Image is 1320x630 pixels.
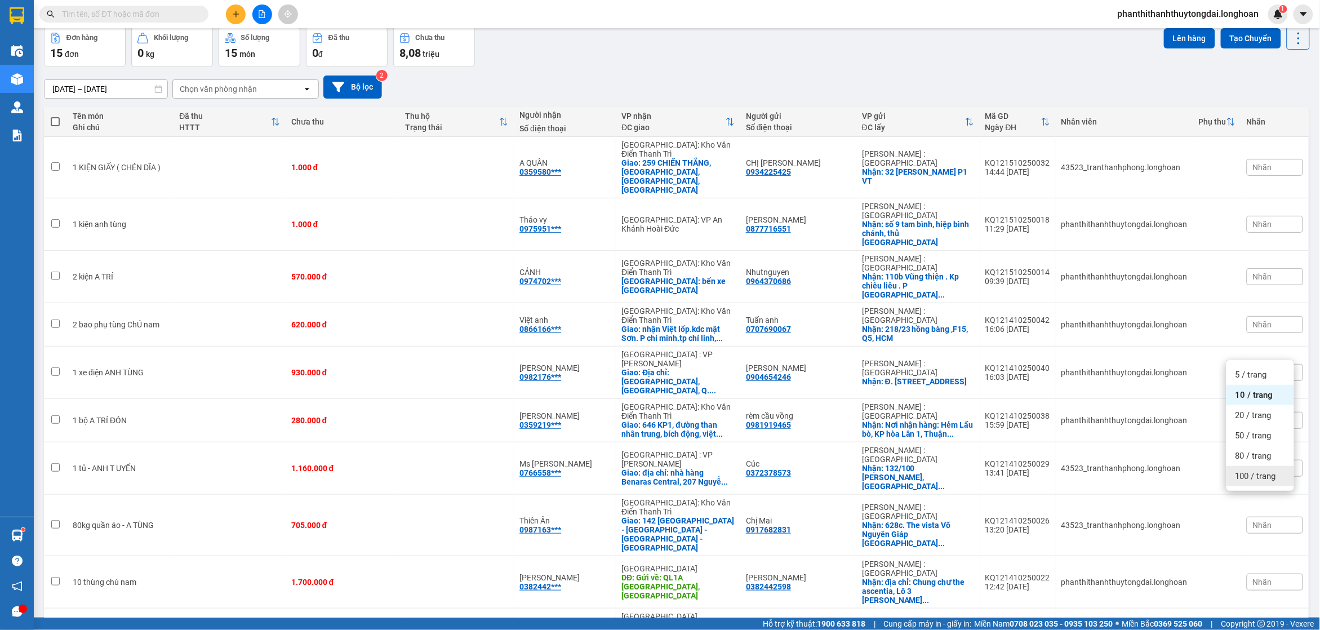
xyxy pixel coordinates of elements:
[621,420,735,438] div: Giao: 646 KP1, đường than nhân trung, bích động, việt yên, bắc giang
[328,34,349,42] div: Đã thu
[862,560,974,578] div: [PERSON_NAME] : [GEOGRAPHIC_DATA]
[291,521,394,530] div: 705.000 đ
[1253,578,1272,587] span: Nhãn
[621,516,735,552] div: Giao: 142 Phú Viên - Bồ Đề - Long Biên - Hà Nội
[73,416,168,425] div: 1 bộ A TRÍ ĐÓN
[716,334,723,343] span: ...
[985,158,1050,167] div: KQ121510250032
[291,416,394,425] div: 280.000 đ
[12,581,23,592] span: notification
[1061,272,1188,281] div: phanthithanhthuytongdai.longhoan
[11,130,23,141] img: solution-icon
[862,521,974,548] div: Nhận: 628c. The vista Võ Nguyên Giáp Phường An Khánh tphcm
[746,459,851,468] div: Cúc
[1253,521,1272,530] span: Nhãn
[12,16,176,42] strong: BIÊN NHẬN VẬN CHUYỂN BẢO AN EXPRESS
[1253,163,1272,172] span: Nhãn
[1253,272,1272,281] span: Nhãn
[746,158,851,167] div: CHỊ HÂN
[862,307,974,325] div: [PERSON_NAME] : [GEOGRAPHIC_DATA]
[519,268,610,277] div: CẢNH
[862,254,974,272] div: [PERSON_NAME] : [GEOGRAPHIC_DATA]
[1235,430,1272,441] span: 50 / trang
[21,528,25,531] sup: 1
[746,363,851,372] div: Tống Văn Khải
[621,123,726,132] div: ĐC giao
[1061,220,1188,229] div: phanthithanhthuytongdai.longhoan
[746,468,791,477] div: 0372378573
[180,83,257,95] div: Chọn văn phòng nhận
[985,573,1050,582] div: KQ121410250022
[239,50,255,59] span: món
[1211,618,1213,630] span: |
[985,224,1050,233] div: 11:29 [DATE]
[406,123,500,132] div: Trạng thái
[291,220,394,229] div: 1.000 đ
[746,325,791,334] div: 0707690067
[985,268,1050,277] div: KQ121510250014
[291,272,394,281] div: 570.000 đ
[985,215,1050,224] div: KQ121510250018
[746,268,851,277] div: Nhutnguyen
[12,556,23,566] span: question-circle
[44,26,126,67] button: Đơn hàng15đơn
[519,124,610,133] div: Số điện thoại
[1061,117,1188,126] div: Nhân viên
[306,26,388,67] button: Đã thu0đ
[1154,619,1203,628] strong: 0369 525 060
[1294,5,1313,24] button: caret-down
[746,420,791,429] div: 0981919465
[519,316,610,325] div: Việt anh
[10,46,179,64] strong: (Công Ty TNHH Chuyển Phát Nhanh Bảo An - MST: 0109597835)
[73,320,168,329] div: 2 bao phụ tùng ChÚ nam
[1199,117,1226,126] div: Phụ thu
[746,224,791,233] div: 0877716551
[1116,622,1119,626] span: ⚪️
[399,46,421,60] span: 8,08
[406,112,500,121] div: Thu hộ
[1235,450,1272,462] span: 80 / trang
[862,112,965,121] div: VP gửi
[621,498,735,516] div: [GEOGRAPHIC_DATA]: Kho Văn Điển Thanh Trì
[1226,360,1294,491] ul: Menu
[746,582,791,591] div: 0382442598
[73,578,168,587] div: 10 thùng chú nam
[318,50,323,59] span: đ
[45,80,167,98] input: Select a date range.
[709,386,716,395] span: ...
[1273,9,1283,19] img: icon-new-feature
[1235,369,1267,380] span: 5 / trang
[862,202,974,220] div: [PERSON_NAME] : [GEOGRAPHIC_DATA]
[621,450,735,468] div: [GEOGRAPHIC_DATA] : VP [PERSON_NAME]
[621,215,735,233] div: [GEOGRAPHIC_DATA]: VP An Khánh Hoài Đức
[11,73,23,85] img: warehouse-icon
[621,468,735,486] div: Giao: địa chỉ: nhà hàng Benaras Central, 207 Nguyễn Văn Thoại, An Hải Đông, Sơn Trà Đà Nẵng
[1061,163,1188,172] div: 43523_tranthanhphong.longhoan
[65,50,79,59] span: đơn
[862,420,974,438] div: Nhận: Nơi nhận hàng: Hẻm Lẩu bò, KP hòa Lân 1, Thuận Giao, Thuận an. bình Dương
[73,368,168,377] div: 1 xe điện ANH TÙNG
[985,582,1050,591] div: 12:42 [DATE]
[862,149,974,167] div: [PERSON_NAME] : [GEOGRAPHIC_DATA]
[939,539,945,548] span: ...
[721,477,728,486] span: ...
[985,325,1050,334] div: 16:06 [DATE]
[621,277,735,295] div: Giao: bến xe thái nguyên
[985,363,1050,372] div: KQ121410250040
[73,123,168,132] div: Ghi chú
[621,112,726,121] div: VP nhận
[73,112,168,121] div: Tên món
[1235,471,1276,482] span: 100 / trang
[746,277,791,286] div: 0964370686
[817,619,865,628] strong: 1900 633 818
[985,411,1050,420] div: KQ121410250038
[66,34,97,42] div: Đơn hàng
[62,8,195,20] input: Tìm tên, số ĐT hoặc mã đơn
[1257,620,1265,628] span: copyright
[1253,320,1272,329] span: Nhãn
[1281,5,1285,13] span: 1
[621,158,735,194] div: Giao: 259 CHIẾN THẮNG, TÂN TRIỀU, HÀ ĐÔNG, HN
[1164,28,1215,48] button: Lên hàng
[11,530,23,542] img: warehouse-icon
[323,76,382,99] button: Bộ lọc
